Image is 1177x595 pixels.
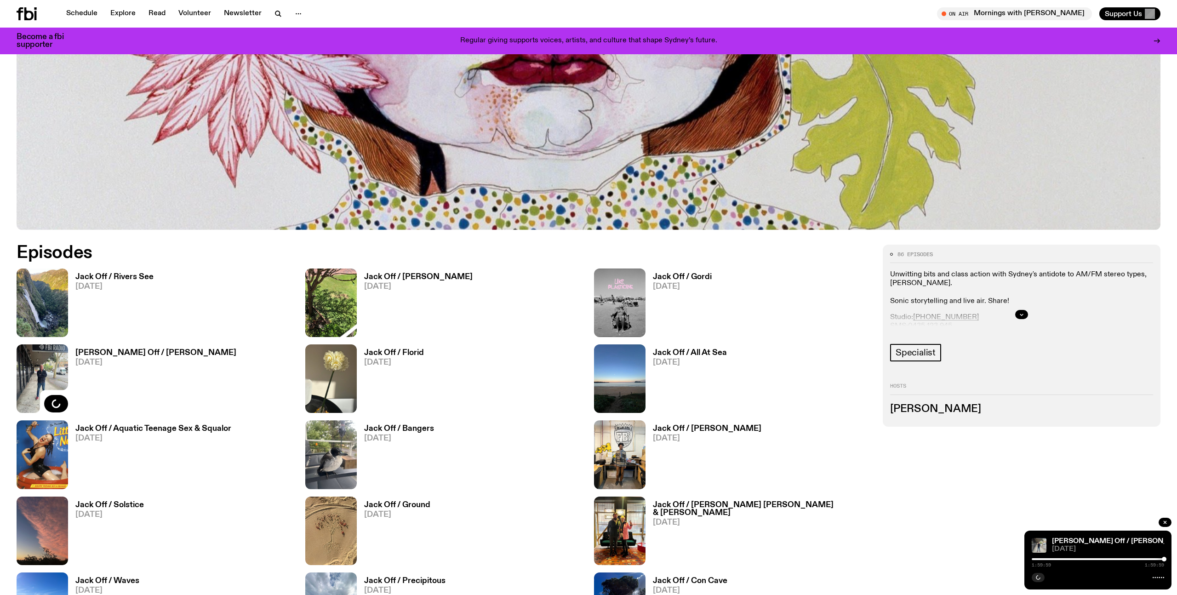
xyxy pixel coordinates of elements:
span: 86 episodes [897,252,933,257]
a: Explore [105,7,141,20]
h3: Jack Off / [PERSON_NAME] [364,273,473,281]
h3: Become a fbi supporter [17,33,75,49]
a: Jack Off / Gordi[DATE] [646,273,712,337]
h3: Jack Off / Rivers See [75,273,154,281]
h3: Jack Off / Con Cave [653,577,727,585]
h3: Jack Off / Solstice [75,501,144,509]
h3: Jack Off / Gordi [653,273,712,281]
span: 1:59:59 [1032,563,1051,567]
a: Jack Off / Ground[DATE] [357,501,430,565]
span: [DATE] [653,435,761,442]
a: Jack Off / All At Sea[DATE] [646,349,727,413]
a: Jack Off / Solstice[DATE] [68,501,144,565]
span: [DATE] [75,511,144,519]
span: [DATE] [364,587,446,595]
span: [DATE] [653,283,712,291]
a: Newsletter [218,7,267,20]
a: [PERSON_NAME] Off / [PERSON_NAME][DATE] [68,349,236,413]
span: [DATE] [1052,546,1164,553]
h3: [PERSON_NAME] Off / [PERSON_NAME] [75,349,236,357]
a: Jack Off / [PERSON_NAME][DATE] [646,425,761,489]
button: On AirMornings with [PERSON_NAME] [937,7,1092,20]
a: Schedule [61,7,103,20]
h3: Jack Off / Florid [364,349,424,357]
h3: Jack Off / Aquatic Teenage Sex & Squalor [75,425,231,433]
a: Jack Off / Rivers See[DATE] [68,273,154,337]
a: Jack Off / Bangers[DATE] [357,425,434,489]
a: Volunteer [173,7,217,20]
h3: Jack Off / All At Sea [653,349,727,357]
h3: Jack Off / [PERSON_NAME] [653,425,761,433]
h3: Jack Off / Precipitous [364,577,446,585]
span: Support Us [1105,10,1142,18]
img: Film Director Georgi M. Unkovski & Sydney Film Festival CEO Frances Wallace in the FBi studio [594,497,646,565]
h3: [PERSON_NAME] [890,404,1153,414]
span: [DATE] [364,511,430,519]
h3: Jack Off / Waves [75,577,139,585]
span: [DATE] [75,359,236,366]
h3: Jack Off / [PERSON_NAME] [PERSON_NAME] & [PERSON_NAME] [653,501,872,517]
span: [DATE] [75,283,154,291]
a: Jack Off / [PERSON_NAME] [PERSON_NAME] & [PERSON_NAME][DATE] [646,501,872,565]
span: [DATE] [364,359,424,366]
a: Read [143,7,171,20]
h2: Episodes [17,245,776,261]
img: Charlie Owen standing in front of the fbi radio station [1032,538,1046,553]
p: Unwitting bits and class action with Sydney's antidote to AM/FM stereo types, [PERSON_NAME]. Soni... [890,270,1153,306]
span: [DATE] [364,435,434,442]
a: Jack Off / Aquatic Teenage Sex & Squalor[DATE] [68,425,231,489]
h3: Jack Off / Bangers [364,425,434,433]
a: Jack Off / [PERSON_NAME][DATE] [357,273,473,337]
span: 1:59:59 [1145,563,1164,567]
span: [DATE] [653,359,727,366]
button: Support Us [1099,7,1160,20]
span: [DATE] [653,587,727,595]
span: [DATE] [75,435,231,442]
a: Specialist [890,344,941,361]
span: [DATE] [75,587,139,595]
h3: Jack Off / Ground [364,501,430,509]
h2: Hosts [890,383,1153,395]
a: Jack Off / Florid[DATE] [357,349,424,413]
p: Regular giving supports voices, artists, and culture that shape Sydney’s future. [460,37,717,45]
span: [DATE] [364,283,473,291]
span: Specialist [896,348,936,358]
span: [DATE] [653,519,872,526]
img: Album cover of Little Nell sitting in a kiddie pool wearing a swimsuit [17,420,68,489]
